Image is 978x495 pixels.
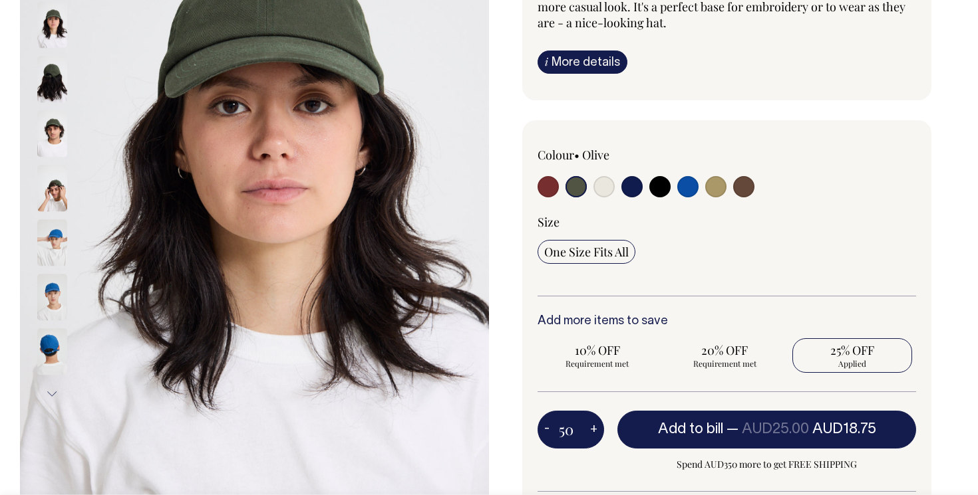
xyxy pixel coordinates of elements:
[538,417,556,443] button: -
[812,423,876,436] span: AUD18.75
[538,147,689,163] div: Colour
[37,220,67,266] img: worker-blue
[538,240,635,264] input: One Size Fits All
[545,54,548,68] span: i
[37,329,67,375] img: worker-blue
[37,2,67,49] img: olive
[538,338,657,373] input: 10% OFF Requirement met
[727,423,876,436] span: —
[574,147,579,163] span: •
[672,358,778,369] span: Requirement met
[799,342,905,358] span: 25% OFF
[37,111,67,157] img: olive
[742,423,809,436] span: AUD25.00
[544,244,629,260] span: One Size Fits All
[42,379,62,409] button: Next
[544,358,651,369] span: Requirement met
[658,423,723,436] span: Add to bill
[544,342,651,358] span: 10% OFF
[582,147,609,163] label: Olive
[665,338,785,373] input: 20% OFF Requirement met
[617,456,916,472] span: Spend AUD350 more to get FREE SHIPPING
[538,50,627,74] a: iMore details
[37,274,67,321] img: worker-blue
[792,338,912,373] input: 25% OFF Applied
[617,411,916,448] button: Add to bill —AUD25.00AUD18.75
[37,165,67,212] img: olive
[672,342,778,358] span: 20% OFF
[799,358,905,369] span: Applied
[538,214,916,230] div: Size
[538,315,916,328] h6: Add more items to save
[37,56,67,103] img: olive
[583,417,604,443] button: +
